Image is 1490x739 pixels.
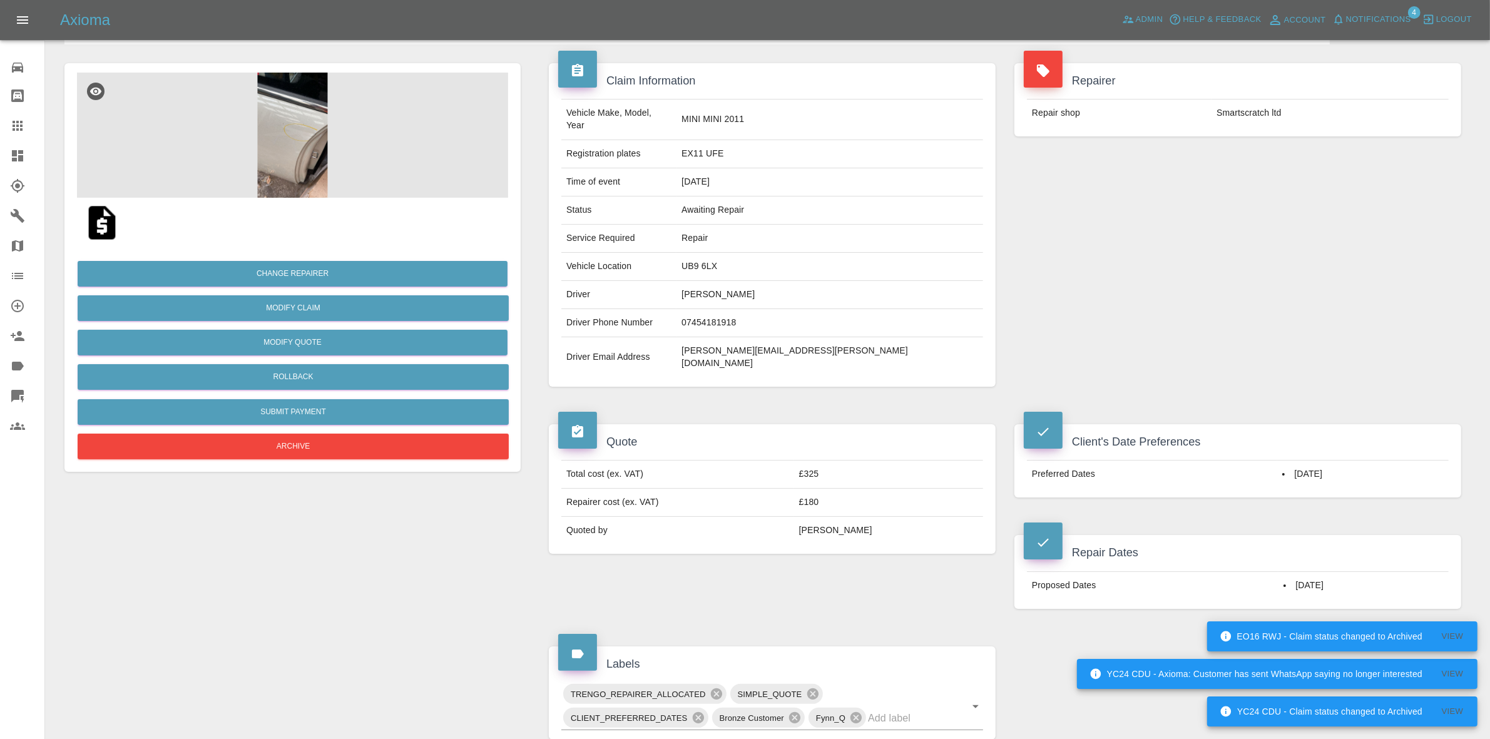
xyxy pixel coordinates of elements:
td: Smartscratch ltd [1212,99,1449,127]
button: Open [967,698,984,715]
td: UB9 6LX [676,253,983,281]
td: MINI MINI 2011 [676,99,983,140]
td: Driver Email Address [561,337,676,377]
span: 4 [1408,6,1421,19]
button: View [1432,627,1472,646]
td: Driver [561,281,676,309]
button: View [1432,665,1472,684]
button: Open drawer [8,5,38,35]
span: TRENGO_REPAIRER_ALLOCATED [563,687,713,701]
div: SIMPLE_QUOTE [730,684,823,704]
button: View [1432,702,1472,721]
td: Repairer cost (ex. VAT) [561,489,794,517]
td: [PERSON_NAME][EMAIL_ADDRESS][PERSON_NAME][DOMAIN_NAME] [676,337,983,377]
td: Service Required [561,225,676,253]
td: £325 [794,461,983,489]
span: Bronze Customer [712,711,792,725]
div: EO16 RWJ - Claim status changed to Archived [1220,625,1422,648]
h4: Repair Dates [1024,544,1452,561]
td: Awaiting Repair [676,196,983,225]
span: Notifications [1346,13,1411,27]
td: EX11 UFE [676,140,983,168]
div: Fynn_Q [809,708,866,728]
h4: Client's Date Preferences [1024,434,1452,451]
td: 07454181918 [676,309,983,337]
td: Status [561,196,676,225]
div: TRENGO_REPAIRER_ALLOCATED [563,684,727,704]
td: Vehicle Make, Model, Year [561,99,676,140]
button: Help & Feedback [1166,10,1264,29]
td: Time of event [561,168,676,196]
div: Bronze Customer [712,708,805,728]
div: YC24 CDU - Axioma: Customer has sent WhatsApp saying no longer interested [1089,663,1422,685]
td: [PERSON_NAME] [794,517,983,544]
td: Quoted by [561,517,794,544]
span: SIMPLE_QUOTE [730,687,810,701]
button: Modify Quote [78,330,508,355]
span: Account [1284,13,1326,28]
button: Change Repairer [78,261,508,287]
span: Admin [1136,13,1163,27]
h4: Quote [558,434,986,451]
h5: Axioma [60,10,110,30]
td: £180 [794,489,983,517]
a: Admin [1119,10,1166,29]
img: 196361f0-0dac-4038-b7ca-e60078cbe39e [77,73,508,198]
td: [PERSON_NAME] [676,281,983,309]
button: Archive [78,434,509,459]
td: Repair shop [1027,99,1212,127]
div: YC24 CDU - Claim status changed to Archived [1220,700,1422,723]
button: Notifications [1329,10,1414,29]
a: Account [1265,10,1329,30]
td: Preferred Dates [1027,461,1277,488]
span: Fynn_Q [809,711,853,725]
button: Logout [1419,10,1475,29]
h4: Repairer [1024,73,1452,89]
button: Rollback [78,364,509,390]
button: Submit Payment [78,399,509,425]
li: [DATE] [1282,468,1444,481]
div: CLIENT_PREFERRED_DATES [563,708,708,728]
li: [DATE] [1283,579,1444,592]
span: Help & Feedback [1183,13,1261,27]
td: Vehicle Location [561,253,676,281]
input: Add label [868,708,948,728]
td: Repair [676,225,983,253]
td: [DATE] [676,168,983,196]
a: Modify Claim [78,295,509,321]
td: Total cost (ex. VAT) [561,461,794,489]
h4: Claim Information [558,73,986,89]
img: qt_1S0ghXA4aDea5wMjQhfjFSPa [82,203,122,243]
td: Driver Phone Number [561,309,676,337]
td: Proposed Dates [1027,571,1278,599]
span: Logout [1436,13,1472,27]
td: Registration plates [561,140,676,168]
h4: Labels [558,656,986,673]
span: CLIENT_PREFERRED_DATES [563,711,695,725]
